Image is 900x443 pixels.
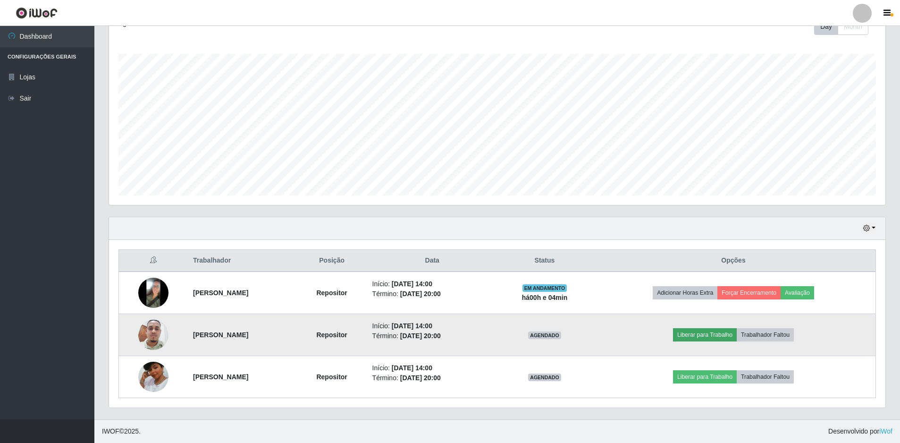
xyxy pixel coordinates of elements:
[193,289,248,297] strong: [PERSON_NAME]
[372,289,492,299] li: Término:
[828,426,892,436] span: Desenvolvido por
[838,18,868,35] button: Month
[392,280,432,288] time: [DATE] 14:00
[814,18,876,35] div: Toolbar with button groups
[16,7,58,19] img: CoreUI Logo
[316,289,347,297] strong: Repositor
[316,373,347,381] strong: Repositor
[138,350,168,404] img: 1753899558285.jpeg
[193,373,248,381] strong: [PERSON_NAME]
[591,250,875,272] th: Opções
[372,373,492,383] li: Término:
[522,284,567,292] span: EM ANDAMENTO
[367,250,498,272] th: Data
[781,286,814,299] button: Avaliação
[528,374,561,381] span: AGENDADO
[138,278,168,308] img: 1748484954184.jpeg
[814,18,868,35] div: First group
[138,315,168,355] img: 1753067301096.jpeg
[372,321,492,331] li: Início:
[392,322,432,330] time: [DATE] 14:00
[522,294,568,301] strong: há 00 h e 04 min
[372,279,492,289] li: Início:
[498,250,591,272] th: Status
[879,427,892,435] a: iWof
[372,363,492,373] li: Início:
[814,18,838,35] button: Day
[400,374,441,382] time: [DATE] 20:00
[297,250,367,272] th: Posição
[316,331,347,339] strong: Repositor
[400,332,441,340] time: [DATE] 20:00
[717,286,781,299] button: Forçar Encerramento
[737,370,794,383] button: Trabalhador Faltou
[737,328,794,341] button: Trabalhador Faltou
[400,290,441,298] time: [DATE] 20:00
[187,250,297,272] th: Trabalhador
[102,427,119,435] span: IWOF
[673,370,737,383] button: Liberar para Trabalho
[673,328,737,341] button: Liberar para Trabalho
[653,286,717,299] button: Adicionar Horas Extra
[193,331,248,339] strong: [PERSON_NAME]
[392,364,432,372] time: [DATE] 14:00
[102,426,141,436] span: © 2025 .
[372,331,492,341] li: Término:
[528,332,561,339] span: AGENDADO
